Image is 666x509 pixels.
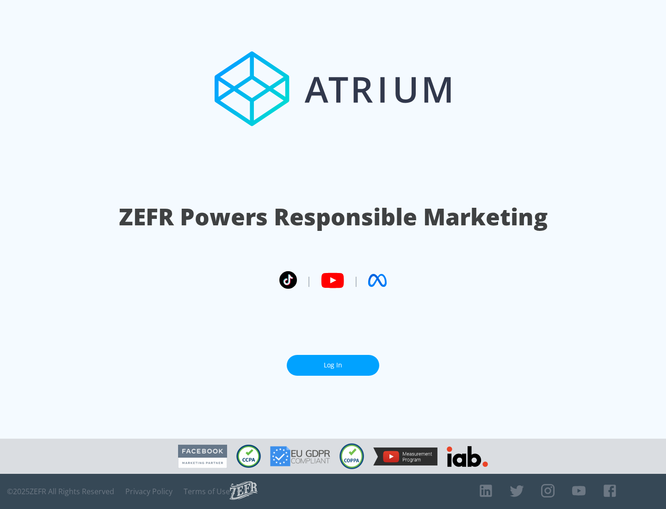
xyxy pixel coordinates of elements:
h1: ZEFR Powers Responsible Marketing [119,201,548,233]
img: IAB [447,446,488,467]
img: Facebook Marketing Partner [178,445,227,468]
a: Terms of Use [184,487,230,496]
img: COPPA Compliant [339,443,364,469]
img: GDPR Compliant [270,446,330,466]
img: YouTube Measurement Program [373,447,438,466]
span: | [306,273,312,287]
a: Log In [287,355,379,376]
img: CCPA Compliant [236,445,261,468]
span: © 2025 ZEFR All Rights Reserved [7,487,114,496]
a: Privacy Policy [125,487,173,496]
span: | [353,273,359,287]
